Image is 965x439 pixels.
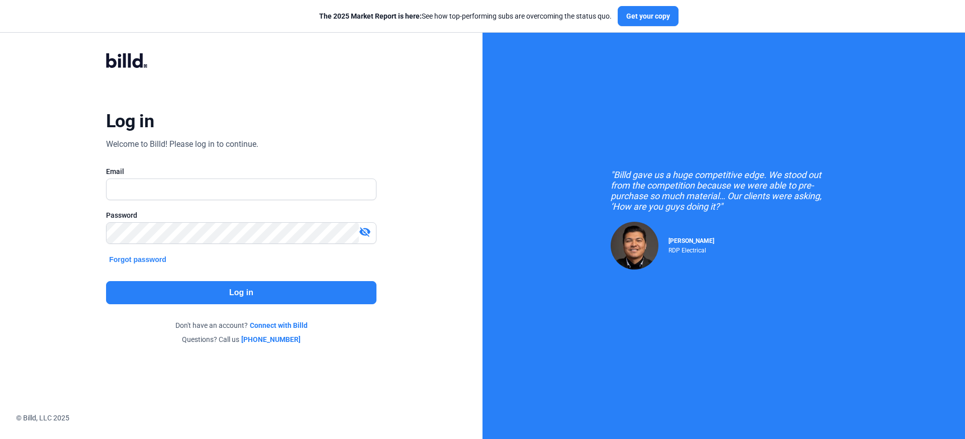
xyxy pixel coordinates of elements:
[106,210,376,220] div: Password
[359,226,371,238] mat-icon: visibility_off
[106,138,258,150] div: Welcome to Billd! Please log in to continue.
[668,244,714,254] div: RDP Electrical
[106,281,376,304] button: Log in
[106,254,169,265] button: Forgot password
[106,166,376,177] div: Email
[250,320,308,330] a: Connect with Billd
[106,320,376,330] div: Don't have an account?
[241,334,301,344] a: [PHONE_NUMBER]
[618,6,679,26] button: Get your copy
[611,169,837,212] div: "Billd gave us a huge competitive edge. We stood out from the competition because we were able to...
[106,334,376,344] div: Questions? Call us
[668,237,714,244] span: [PERSON_NAME]
[319,11,612,21] div: See how top-performing subs are overcoming the status quo.
[611,222,658,270] img: Raul Pacheco
[106,110,154,132] div: Log in
[319,12,422,20] span: The 2025 Market Report is here:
